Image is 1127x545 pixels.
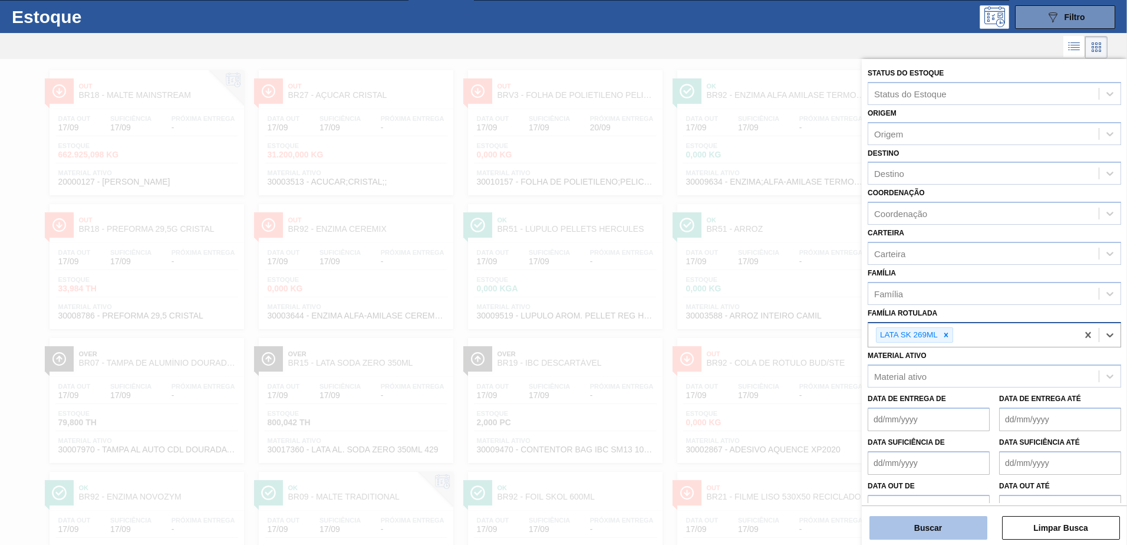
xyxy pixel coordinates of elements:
label: Carteira [868,229,904,237]
div: Pogramando: nenhum usuário selecionado [980,5,1009,29]
div: Carteira [874,248,905,258]
div: Destino [874,169,904,179]
div: Origem [874,129,903,139]
label: Data suficiência de [868,438,945,446]
div: Visão em Lista [1063,36,1085,58]
label: Data out de [868,482,915,490]
label: Destino [868,149,899,157]
input: dd/mm/yyyy [868,451,990,475]
input: dd/mm/yyyy [999,495,1121,518]
label: Data de Entrega até [999,395,1081,403]
label: Família [868,269,896,277]
h1: Estoque [12,10,188,24]
label: Coordenação [868,189,925,197]
label: Status do Estoque [868,69,944,77]
label: Data out até [999,482,1050,490]
label: Origem [868,109,897,117]
div: LATA SK 269ML [876,328,940,343]
input: dd/mm/yyyy [868,408,990,431]
div: Visão em Cards [1085,36,1108,58]
button: Filtro [1015,5,1115,29]
label: Família Rotulada [868,309,937,317]
label: Material ativo [868,352,927,360]
div: Família [874,288,903,298]
span: Filtro [1065,12,1085,22]
div: Status do Estoque [874,88,947,99]
div: Material ativo [874,372,927,382]
input: dd/mm/yyyy [999,451,1121,475]
div: Coordenação [874,209,927,219]
input: dd/mm/yyyy [999,408,1121,431]
label: Data suficiência até [999,438,1080,446]
input: dd/mm/yyyy [868,495,990,518]
label: Data de Entrega de [868,395,946,403]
